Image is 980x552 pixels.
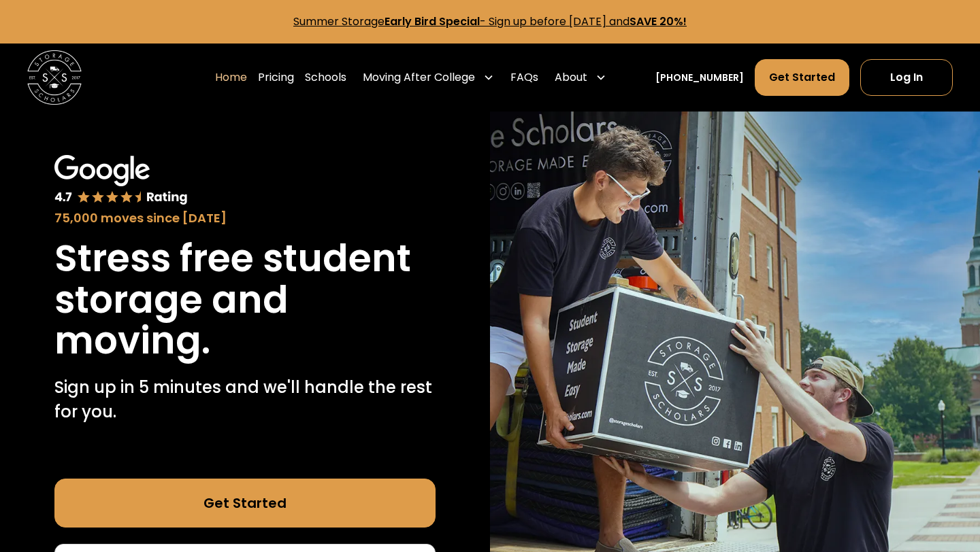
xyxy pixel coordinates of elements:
a: Schools [305,58,346,97]
h1: Stress free student storage and moving. [54,238,436,362]
div: Moving After College [363,69,475,86]
div: About [555,69,587,86]
img: Storage Scholars main logo [27,50,82,105]
img: Google 4.7 star rating [54,155,188,206]
a: [PHONE_NUMBER] [655,71,744,85]
a: Get Started [54,479,436,528]
a: FAQs [510,58,538,97]
a: Home [215,58,247,97]
div: 75,000 moves since [DATE] [54,209,436,227]
strong: Early Bird Special [385,14,480,29]
a: Get Started [755,59,849,96]
a: Log In [860,59,953,96]
a: home [27,50,82,105]
div: Moving After College [357,58,500,97]
div: About [549,58,612,97]
strong: SAVE 20%! [630,14,687,29]
p: Sign up in 5 minutes and we'll handle the rest for you. [54,375,436,424]
a: Pricing [258,58,294,97]
a: Summer StorageEarly Bird Special- Sign up before [DATE] andSAVE 20%! [293,14,687,29]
